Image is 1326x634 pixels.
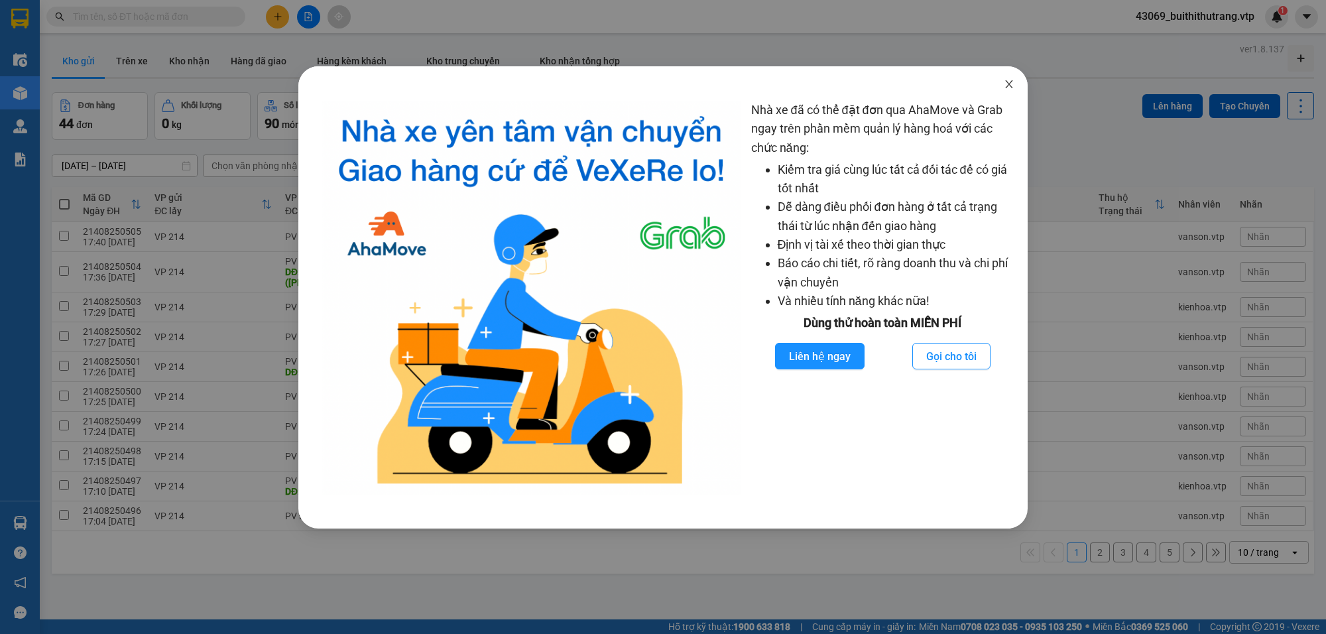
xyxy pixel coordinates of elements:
[778,235,1015,254] li: Định vị tài xế theo thời gian thực
[991,66,1028,103] button: Close
[778,254,1015,292] li: Báo cáo chi tiết, rõ ràng doanh thu và chi phí vận chuyển
[778,292,1015,310] li: Và nhiều tính năng khác nữa!
[1004,79,1014,90] span: close
[775,343,865,369] button: Liên hệ ngay
[751,101,1015,495] div: Nhà xe đã có thể đặt đơn qua AhaMove và Grab ngay trên phần mềm quản lý hàng hoá với các chức năng:
[322,101,741,495] img: logo
[778,160,1015,198] li: Kiểm tra giá cùng lúc tất cả đối tác để có giá tốt nhất
[751,314,1015,332] div: Dùng thử hoàn toàn MIỄN PHÍ
[926,348,977,365] span: Gọi cho tôi
[778,198,1015,235] li: Dễ dàng điều phối đơn hàng ở tất cả trạng thái từ lúc nhận đến giao hàng
[789,348,851,365] span: Liên hệ ngay
[912,343,991,369] button: Gọi cho tôi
